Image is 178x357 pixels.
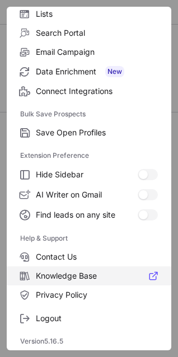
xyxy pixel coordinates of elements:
[36,190,138,200] span: AI Writer on Gmail
[36,290,158,300] span: Privacy Policy
[105,66,124,77] span: New
[7,123,171,142] label: Save Open Profiles
[20,147,158,165] label: Extension Preference
[7,185,171,205] label: AI Writer on Gmail
[7,82,171,101] label: Connect Integrations
[7,285,171,304] label: Privacy Policy
[7,165,171,185] label: Hide Sidebar
[36,128,158,138] span: Save Open Profiles
[36,47,158,57] span: Email Campaign
[7,205,171,225] label: Find leads on any site
[36,210,138,220] span: Find leads on any site
[20,229,158,247] label: Help & Support
[7,309,171,328] label: Logout
[36,28,158,38] span: Search Portal
[36,86,158,96] span: Connect Integrations
[20,105,158,123] label: Bulk Save Prospects
[7,43,171,62] label: Email Campaign
[7,62,171,82] label: Data Enrichment New
[36,9,158,19] span: Lists
[7,4,171,24] label: Lists
[36,252,158,262] span: Contact Us
[7,266,171,285] label: Knowledge Base
[36,313,158,323] span: Logout
[36,271,158,281] span: Knowledge Base
[36,170,138,180] span: Hide Sidebar
[7,247,171,266] label: Contact Us
[7,24,171,43] label: Search Portal
[7,332,171,350] div: Version 5.16.5
[36,66,158,77] span: Data Enrichment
